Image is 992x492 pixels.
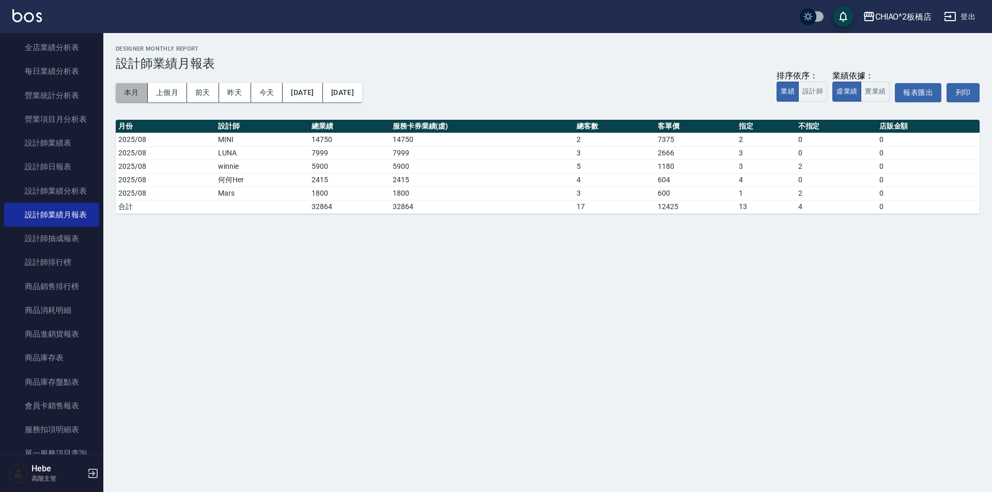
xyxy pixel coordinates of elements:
td: 3 [574,186,655,200]
td: 4 [736,173,796,186]
td: 1800 [390,186,574,200]
button: save [833,6,854,27]
a: 營業項目月分析表 [4,107,99,131]
button: 實業績 [861,82,890,102]
a: 商品庫存盤點表 [4,370,99,394]
td: 1 [736,186,796,200]
button: 虛業績 [832,82,861,102]
td: 2415 [390,173,574,186]
td: 32864 [390,200,574,213]
th: 不指定 [796,120,877,133]
th: 設計師 [215,120,309,133]
td: 2025/08 [116,173,215,186]
td: 0 [877,186,980,200]
th: 總業績 [309,120,390,133]
th: 指定 [736,120,796,133]
button: 登出 [940,7,980,26]
button: [DATE] [323,83,362,102]
a: 商品銷售排行榜 [4,275,99,298]
button: 昨天 [219,83,251,102]
a: 商品進銷貨報表 [4,322,99,346]
td: 0 [796,173,877,186]
td: 604 [655,173,736,186]
th: 服務卡券業績(虛) [390,120,574,133]
td: winnie [215,160,309,173]
td: 2 [574,133,655,146]
td: 2 [796,186,877,200]
a: 設計師排行榜 [4,250,99,274]
div: CHIAO^2板橋店 [875,10,932,23]
button: CHIAO^2板橋店 [859,6,936,27]
td: 600 [655,186,736,200]
td: 32864 [309,200,390,213]
button: 上個月 [148,83,187,102]
a: 全店業績分析表 [4,36,99,59]
td: 14750 [390,133,574,146]
img: Person [8,463,29,484]
td: 0 [796,146,877,160]
button: 設計師 [798,82,827,102]
a: 設計師抽成報表 [4,227,99,250]
td: 7999 [390,146,574,160]
td: 3 [736,160,796,173]
a: 設計師業績分析表 [4,179,99,203]
td: 14750 [309,133,390,146]
h2: Designer Monthly Report [116,45,980,52]
td: 5900 [309,160,390,173]
td: 17 [574,200,655,213]
td: 4 [796,200,877,213]
td: 2666 [655,146,736,160]
h5: Hebe [32,464,84,474]
a: 設計師業績表 [4,131,99,155]
td: 2415 [309,173,390,186]
td: 2 [796,160,877,173]
td: 合計 [116,200,215,213]
a: 會員卡銷售報表 [4,394,99,418]
td: 1800 [309,186,390,200]
a: 每日業績分析表 [4,59,99,83]
td: 0 [877,133,980,146]
td: 0 [877,173,980,186]
div: 業績依據： [832,71,890,82]
td: 7375 [655,133,736,146]
button: [DATE] [283,83,322,102]
p: 高階主管 [32,474,84,483]
th: 店販金額 [877,120,980,133]
td: Mars [215,186,309,200]
td: 0 [877,200,980,213]
button: 業績 [777,82,799,102]
a: 商品消耗明細 [4,298,99,322]
a: 設計師日報表 [4,155,99,179]
td: 3 [574,146,655,160]
button: 列印 [947,83,980,102]
th: 客單價 [655,120,736,133]
td: 0 [796,133,877,146]
td: 4 [574,173,655,186]
td: 5900 [390,160,574,173]
img: Logo [12,9,42,22]
td: 0 [877,146,980,160]
a: 設計師業績月報表 [4,203,99,227]
table: a dense table [116,120,980,214]
button: 前天 [187,83,219,102]
td: 0 [877,160,980,173]
button: 報表匯出 [895,83,941,102]
th: 總客數 [574,120,655,133]
h3: 設計師業績月報表 [116,56,980,71]
a: 營業統計分析表 [4,84,99,107]
td: 2025/08 [116,146,215,160]
td: 何何Her [215,173,309,186]
div: 排序依序： [777,71,827,82]
button: 今天 [251,83,283,102]
td: MINI [215,133,309,146]
button: 本月 [116,83,148,102]
td: 2025/08 [116,160,215,173]
td: 2025/08 [116,133,215,146]
td: 2 [736,133,796,146]
th: 月份 [116,120,215,133]
td: 7999 [309,146,390,160]
td: 13 [736,200,796,213]
a: 單一服務項目查詢 [4,441,99,465]
td: 2025/08 [116,186,215,200]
